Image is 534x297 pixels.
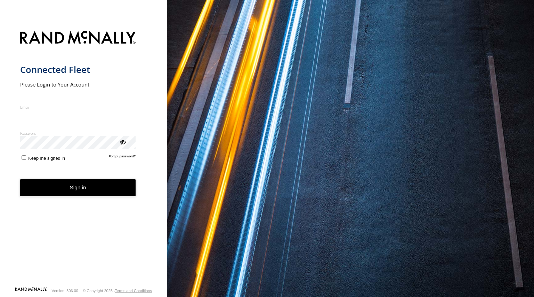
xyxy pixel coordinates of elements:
div: ViewPassword [119,138,126,145]
img: Rand McNally [20,30,136,47]
a: Visit our Website [15,287,47,294]
form: main [20,27,147,287]
label: Password [20,131,136,136]
h1: Connected Fleet [20,64,136,75]
button: Sign in [20,179,136,196]
div: © Copyright 2025 - [83,289,152,293]
span: Keep me signed in [28,156,65,161]
label: Email [20,105,136,110]
h2: Please Login to Your Account [20,81,136,88]
a: Forgot password? [109,154,136,161]
input: Keep me signed in [22,155,26,160]
div: Version: 306.00 [52,289,78,293]
a: Terms and Conditions [115,289,152,293]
